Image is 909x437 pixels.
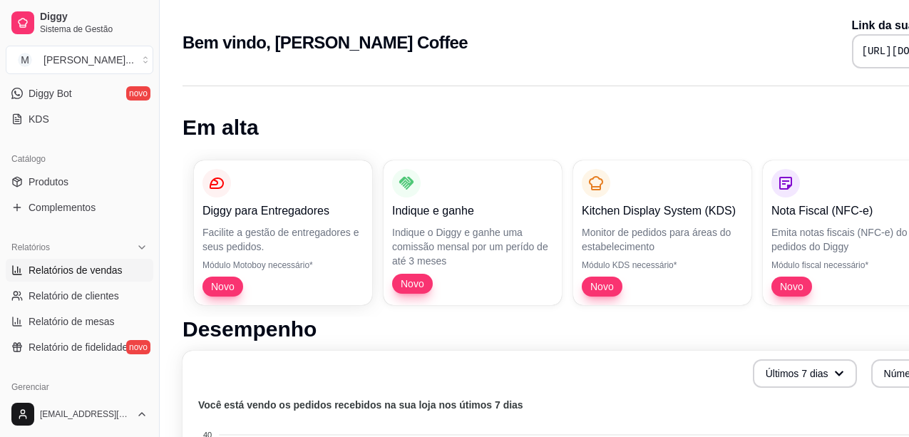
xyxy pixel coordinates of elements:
[202,225,364,254] p: Facilite a gestão de entregadores e seus pedidos.
[198,399,523,411] text: Você está vendo os pedidos recebidos na sua loja nos útimos 7 dias
[582,202,743,220] p: Kitchen Display System (KDS)
[6,259,153,282] a: Relatórios de vendas
[585,279,620,294] span: Novo
[205,279,240,294] span: Novo
[392,225,553,268] p: Indique o Diggy e ganhe uma comissão mensal por um perído de até 3 meses
[6,376,153,399] div: Gerenciar
[6,46,153,74] button: Select a team
[6,284,153,307] a: Relatório de clientes
[183,31,468,54] h2: Bem vindo, [PERSON_NAME] Coffee
[202,259,364,271] p: Módulo Motoboy necessário*
[202,202,364,220] p: Diggy para Entregadores
[6,310,153,333] a: Relatório de mesas
[384,160,562,305] button: Indique e ganheIndique o Diggy e ganhe uma comissão mensal por um perído de até 3 mesesNovo
[6,6,153,40] a: DiggySistema de Gestão
[6,196,153,219] a: Complementos
[753,359,857,388] button: Últimos 7 dias
[582,259,743,271] p: Módulo KDS necessário*
[18,53,32,67] span: M
[40,408,130,420] span: [EMAIL_ADDRESS][DOMAIN_NAME]
[29,340,128,354] span: Relatório de fidelidade
[6,397,153,431] button: [EMAIL_ADDRESS][DOMAIN_NAME]
[6,108,153,130] a: KDS
[573,160,751,305] button: Kitchen Display System (KDS)Monitor de pedidos para áreas do estabelecimentoMódulo KDS necessário...
[40,24,148,35] span: Sistema de Gestão
[29,314,115,329] span: Relatório de mesas
[29,86,72,101] span: Diggy Bot
[582,225,743,254] p: Monitor de pedidos para áreas do estabelecimento
[11,242,50,253] span: Relatórios
[392,202,553,220] p: Indique e ganhe
[43,53,134,67] div: [PERSON_NAME] ...
[194,160,372,305] button: Diggy para EntregadoresFacilite a gestão de entregadores e seus pedidos.Módulo Motoboy necessário...
[6,148,153,170] div: Catálogo
[29,175,68,189] span: Produtos
[40,11,148,24] span: Diggy
[29,289,119,303] span: Relatório de clientes
[6,82,153,105] a: Diggy Botnovo
[6,336,153,359] a: Relatório de fidelidadenovo
[29,263,123,277] span: Relatórios de vendas
[29,112,49,126] span: KDS
[6,170,153,193] a: Produtos
[774,279,809,294] span: Novo
[395,277,430,291] span: Novo
[29,200,96,215] span: Complementos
